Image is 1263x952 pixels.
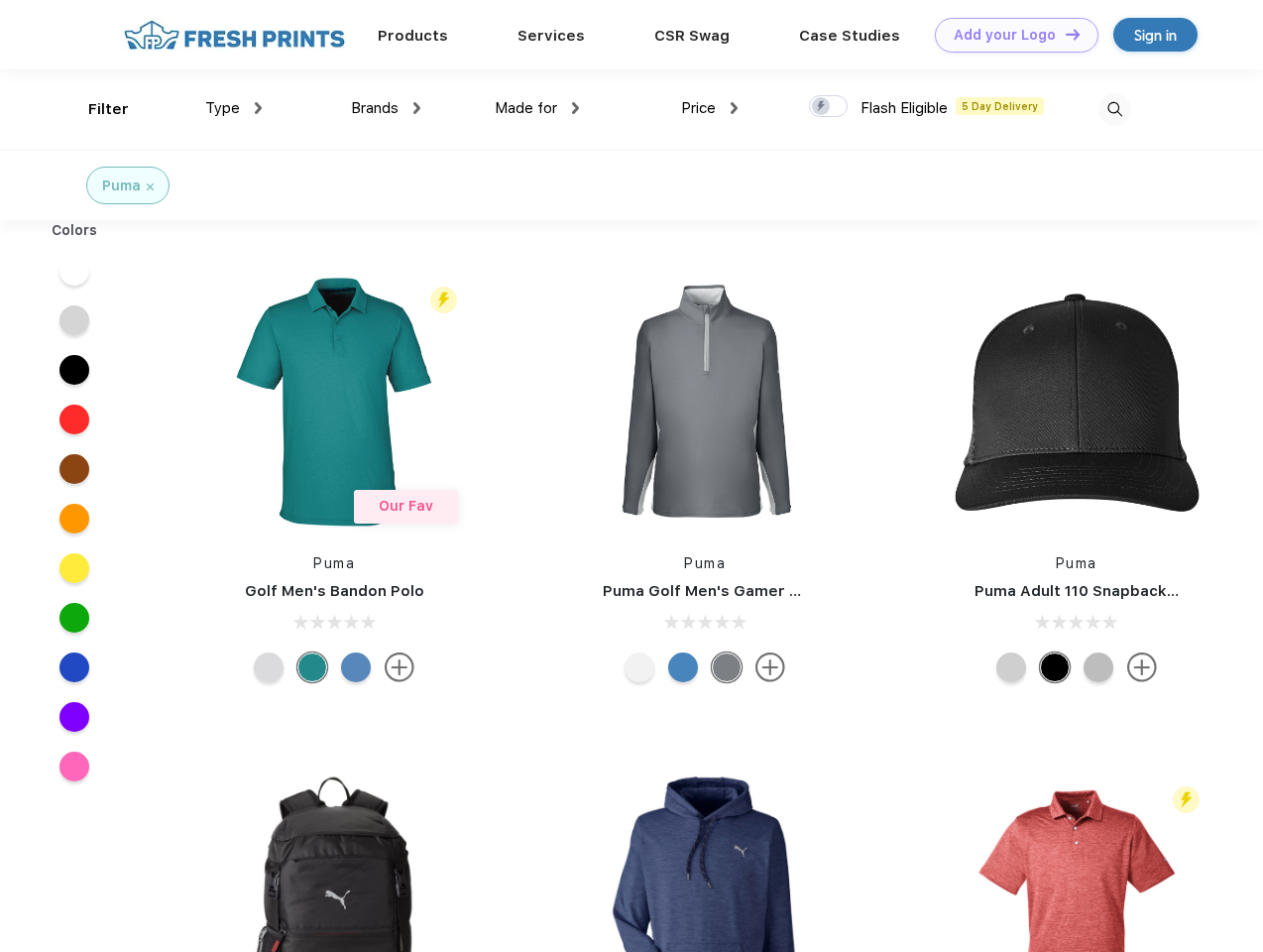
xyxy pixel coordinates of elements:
[712,653,742,682] div: Quiet Shade
[1134,24,1177,47] div: Sign in
[731,102,738,114] img: dropdown.png
[495,99,557,117] span: Made for
[1040,653,1070,682] div: Pma Blk Pma Blk
[430,287,457,313] img: flash_active_toggle.svg
[245,582,424,600] a: Golf Men's Bandon Polo
[1066,29,1080,40] img: DT
[313,555,355,571] a: Puma
[654,27,730,45] a: CSR Swag
[413,102,420,114] img: dropdown.png
[668,653,698,682] div: Bright Cobalt
[603,582,916,600] a: Puma Golf Men's Gamer Golf Quarter-Zip
[625,653,654,682] div: Bright White
[861,99,948,117] span: Flash Eligible
[202,270,466,534] img: func=resize&h=266
[684,555,726,571] a: Puma
[102,176,141,196] div: Puma
[1113,18,1198,52] a: Sign in
[37,220,113,241] div: Colors
[517,27,585,45] a: Services
[755,653,785,682] img: more.svg
[572,102,579,114] img: dropdown.png
[297,653,327,682] div: Green Lagoon
[378,27,448,45] a: Products
[351,99,399,117] span: Brands
[379,498,433,514] span: Our Fav
[954,27,1056,44] div: Add your Logo
[573,270,837,534] img: func=resize&h=266
[254,653,284,682] div: High Rise
[1056,555,1097,571] a: Puma
[255,102,262,114] img: dropdown.png
[1173,786,1200,813] img: flash_active_toggle.svg
[996,653,1026,682] div: Quarry Brt Whit
[681,99,716,117] span: Price
[1127,653,1157,682] img: more.svg
[1098,93,1131,126] img: desktop_search.svg
[205,99,240,117] span: Type
[385,653,414,682] img: more.svg
[956,97,1044,115] span: 5 Day Delivery
[118,18,351,53] img: fo%20logo%202.webp
[88,98,129,121] div: Filter
[1084,653,1113,682] div: Quarry with Brt Whit
[147,183,154,190] img: filter_cancel.svg
[945,270,1208,534] img: func=resize&h=266
[341,653,371,682] div: Lake Blue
